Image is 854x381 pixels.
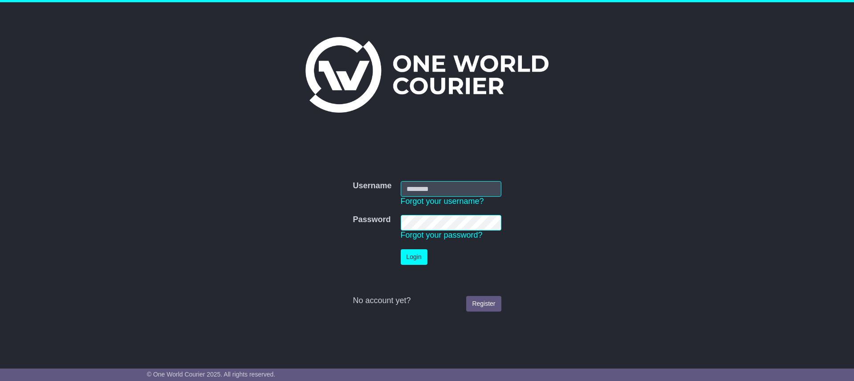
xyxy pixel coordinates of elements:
label: Username [353,181,391,191]
button: Login [401,249,427,265]
a: Forgot your username? [401,197,484,206]
a: Register [466,296,501,312]
a: Forgot your password? [401,231,483,239]
img: One World [305,37,549,113]
label: Password [353,215,390,225]
span: © One World Courier 2025. All rights reserved. [147,371,276,378]
div: No account yet? [353,296,501,306]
